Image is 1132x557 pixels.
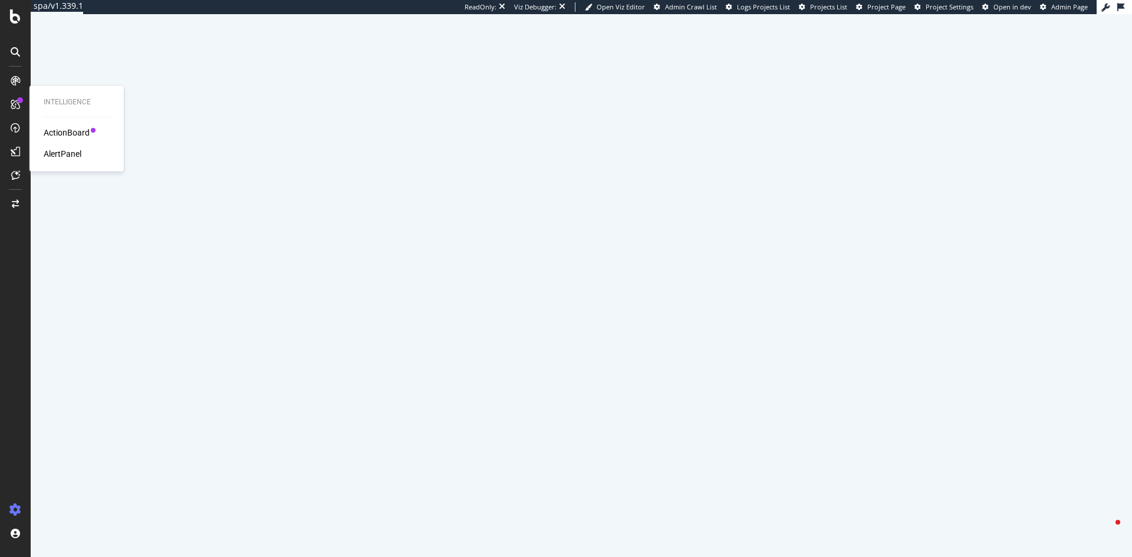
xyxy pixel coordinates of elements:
[665,2,717,11] span: Admin Crawl List
[982,2,1031,12] a: Open in dev
[1051,2,1088,11] span: Admin Page
[514,2,557,12] div: Viz Debugger:
[1092,517,1120,545] iframe: Intercom live chat
[597,2,645,11] span: Open Viz Editor
[914,2,973,12] a: Project Settings
[856,2,906,12] a: Project Page
[867,2,906,11] span: Project Page
[993,2,1031,11] span: Open in dev
[799,2,847,12] a: Projects List
[926,2,973,11] span: Project Settings
[737,2,790,11] span: Logs Projects List
[44,97,110,107] div: Intelligence
[654,2,717,12] a: Admin Crawl List
[465,2,496,12] div: ReadOnly:
[810,2,847,11] span: Projects List
[726,2,790,12] a: Logs Projects List
[44,148,81,160] a: AlertPanel
[44,127,90,139] a: ActionBoard
[1040,2,1088,12] a: Admin Page
[585,2,645,12] a: Open Viz Editor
